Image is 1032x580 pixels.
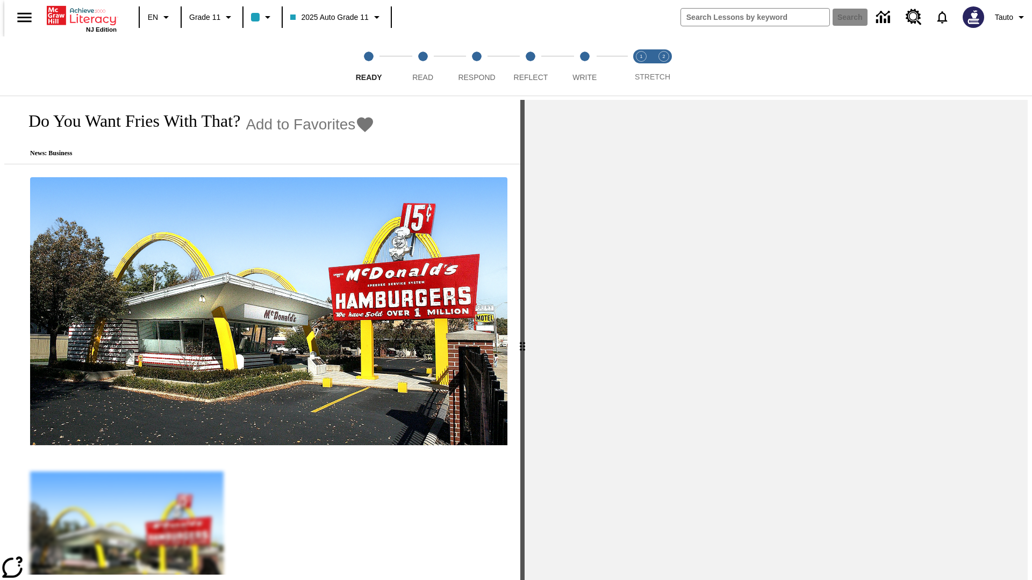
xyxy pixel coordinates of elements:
button: Add to Favorites - Do You Want Fries With That? [246,115,375,134]
button: Select a new avatar [956,3,991,31]
span: Write [572,73,597,82]
button: Class color is light blue. Change class color [247,8,278,27]
span: Grade 11 [189,12,220,23]
button: Respond step 3 of 5 [446,37,508,96]
button: Language: EN, Select a language [143,8,177,27]
button: Class: 2025 Auto Grade 11, Select your class [286,8,387,27]
div: activity [525,100,1028,580]
span: EN [148,12,158,23]
input: search field [681,9,829,26]
span: 2025 Auto Grade 11 [290,12,368,23]
span: Add to Favorites [246,116,355,133]
button: Ready step 1 of 5 [338,37,400,96]
span: Ready [356,73,382,82]
button: Stretch Read step 1 of 2 [626,37,657,96]
button: Reflect step 4 of 5 [499,37,562,96]
div: reading [4,100,520,575]
text: 1 [640,54,642,59]
h1: Do You Want Fries With That? [17,111,240,131]
span: STRETCH [635,73,670,81]
span: Reflect [514,73,548,82]
a: Notifications [928,3,956,31]
a: Resource Center, Will open in new tab [899,3,928,32]
span: Respond [458,73,495,82]
button: Open side menu [9,2,40,33]
img: Avatar [963,6,984,28]
img: One of the first McDonald's stores, with the iconic red sign and golden arches. [30,177,507,446]
div: Press Enter or Spacebar and then press right and left arrow keys to move the slider [520,100,525,580]
a: Data Center [870,3,899,32]
text: 2 [662,54,665,59]
button: Write step 5 of 5 [554,37,616,96]
span: NJ Edition [86,26,117,33]
button: Profile/Settings [991,8,1032,27]
div: Home [47,4,117,33]
button: Stretch Respond step 2 of 2 [648,37,679,96]
button: Grade: Grade 11, Select a grade [185,8,239,27]
span: Read [412,73,433,82]
button: Read step 2 of 5 [391,37,454,96]
span: Tauto [995,12,1013,23]
p: News: Business [17,149,375,157]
